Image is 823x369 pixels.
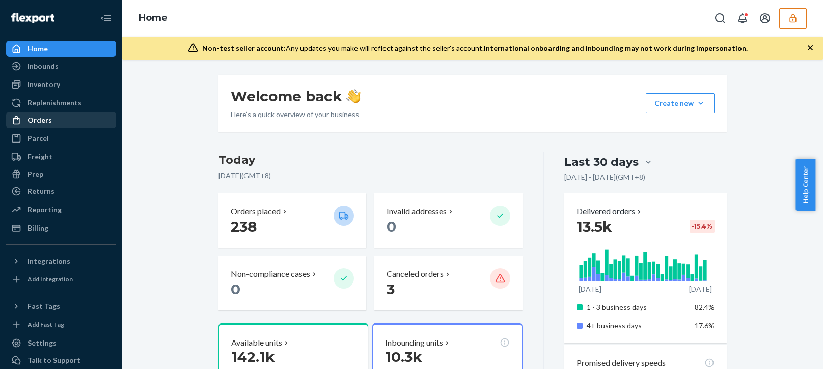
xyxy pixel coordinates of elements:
p: [DATE] [689,284,712,294]
div: Talk to Support [28,355,80,365]
p: 4+ business days [587,321,687,331]
div: Add Fast Tag [28,320,64,329]
ol: breadcrumbs [130,4,176,33]
a: Reporting [6,202,116,218]
div: -15.4 % [690,220,715,233]
a: Inbounds [6,58,116,74]
a: Prep [6,166,116,182]
button: Delivered orders [577,206,643,217]
a: Home [139,12,168,23]
div: Any updates you make will reflect against the seller's account. [202,43,748,53]
div: Reporting [28,205,62,215]
div: Inbounds [28,61,59,71]
a: Inventory [6,76,116,93]
a: Settings [6,335,116,351]
a: Returns [6,183,116,200]
a: Add Fast Tag [6,319,116,331]
span: 0 [231,280,240,298]
div: Settings [28,338,57,348]
span: 142.1k [231,348,275,365]
div: Returns [28,186,54,196]
p: 1 - 3 business days [587,302,687,313]
span: 238 [231,218,257,235]
a: Talk to Support [6,352,116,368]
div: Billing [28,223,48,233]
p: [DATE] ( GMT+8 ) [218,171,523,181]
div: Home [28,44,48,54]
p: Here’s a quick overview of your business [231,109,361,120]
a: Freight [6,149,116,165]
button: Invalid addresses 0 [374,193,522,248]
span: Non-test seller account: [202,44,286,52]
span: 82.4% [695,303,715,311]
button: Close Navigation [96,8,116,29]
p: Orders placed [231,206,281,217]
button: Integrations [6,253,116,269]
h3: Today [218,152,523,168]
span: 17.6% [695,321,715,330]
p: [DATE] - [DATE] ( GMT+8 ) [564,172,645,182]
p: Non-compliance cases [231,268,310,280]
button: Orders placed 238 [218,193,366,248]
div: Last 30 days [564,154,639,170]
span: 3 [387,280,395,298]
div: Prep [28,169,43,179]
div: Inventory [28,79,60,90]
p: Inbounding units [385,337,443,349]
a: Add Integration [6,273,116,286]
p: Available units [231,337,282,349]
a: Parcel [6,130,116,147]
p: Promised delivery speeds [577,357,666,369]
div: Add Integration [28,275,73,283]
div: Integrations [28,256,70,266]
button: Open Search Box [710,8,730,29]
div: Replenishments [28,98,81,108]
a: Billing [6,220,116,236]
button: Help Center [795,159,815,211]
p: Canceled orders [387,268,444,280]
span: 0 [387,218,396,235]
div: Fast Tags [28,301,60,311]
div: Orders [28,115,52,125]
button: Open notifications [732,8,753,29]
button: Non-compliance cases 0 [218,256,366,310]
p: Invalid addresses [387,206,447,217]
button: Open account menu [755,8,775,29]
button: Fast Tags [6,298,116,315]
p: [DATE] [579,284,601,294]
div: Freight [28,152,52,162]
a: Orders [6,112,116,128]
span: 13.5k [577,218,612,235]
button: Canceled orders 3 [374,256,522,310]
img: Flexport logo [11,13,54,23]
img: hand-wave emoji [346,89,361,103]
a: Replenishments [6,95,116,111]
button: Create new [646,93,715,113]
h1: Welcome back [231,87,361,105]
span: 10.3k [385,348,422,365]
span: International onboarding and inbounding may not work during impersonation. [484,44,748,52]
a: Home [6,41,116,57]
div: Parcel [28,133,49,144]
